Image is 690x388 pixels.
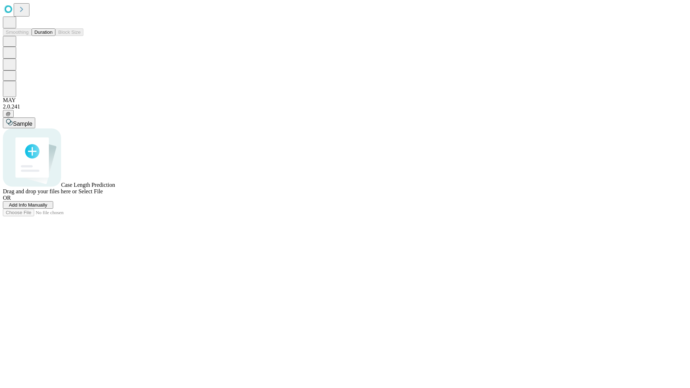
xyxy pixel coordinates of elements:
[3,201,53,209] button: Add Info Manually
[3,188,77,194] span: Drag and drop your files here or
[3,97,687,103] div: MAY
[3,195,11,201] span: OR
[3,28,32,36] button: Smoothing
[3,103,687,110] div: 2.0.241
[61,182,115,188] span: Case Length Prediction
[3,117,35,128] button: Sample
[32,28,55,36] button: Duration
[13,121,32,127] span: Sample
[6,111,11,116] span: @
[9,202,47,208] span: Add Info Manually
[55,28,83,36] button: Block Size
[3,110,14,117] button: @
[78,188,103,194] span: Select File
